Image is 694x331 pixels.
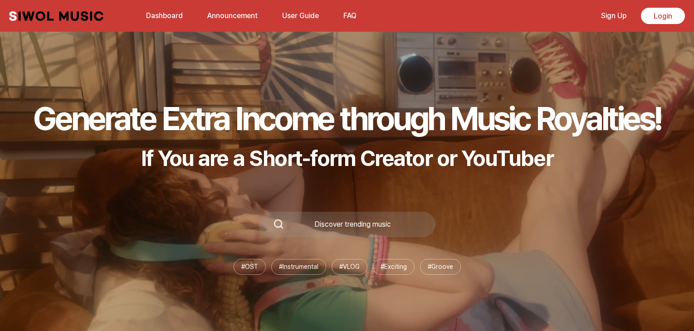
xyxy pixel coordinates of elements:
li: # Exciting [373,259,415,275]
p: If You are a Short-form Creator or YouTuber [33,145,661,171]
li: # VLOG [332,259,367,275]
li: # Instrumental [271,259,326,275]
a: Dashboard [141,6,188,25]
a: Announcement [202,6,263,25]
a: User Guide [277,6,324,25]
h1: Generate Extra Income through Music Royalties! [33,99,661,138]
div: Discover trending music [284,221,421,228]
li: # OST [234,259,266,275]
a: Login [641,8,685,24]
li: # Groove [420,259,461,275]
button: FAQ [338,5,362,27]
a: Sign Up [596,6,632,25]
